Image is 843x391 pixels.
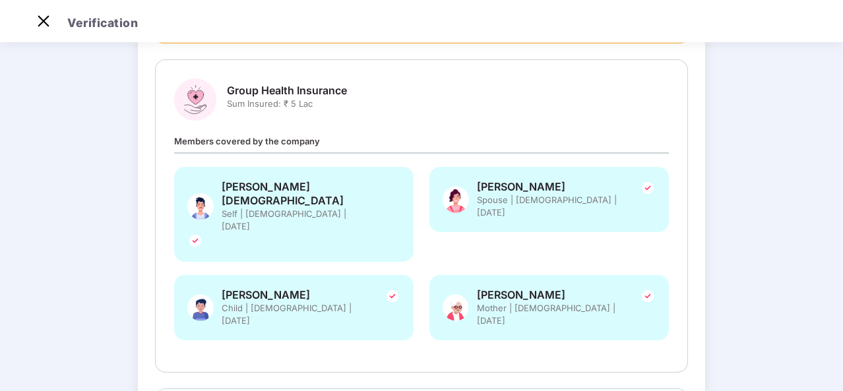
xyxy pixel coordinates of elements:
img: svg+xml;base64,PHN2ZyBpZD0iR3JvdXBfSGVhbHRoX0luc3VyYW5jZSIgZGF0YS1uYW1lPSJHcm91cCBIZWFsdGggSW5zdX... [174,78,216,121]
img: svg+xml;base64,PHN2ZyBpZD0iVGljay0yNHgyNCIgeG1sbnM9Imh0dHA6Ly93d3cudzMub3JnLzIwMDAvc3ZnIiB3aWR0aD... [187,233,203,249]
span: Child | [DEMOGRAPHIC_DATA] | [DATE] [222,302,367,327]
span: [PERSON_NAME] [477,288,622,302]
span: Self | [DEMOGRAPHIC_DATA] | [DATE] [222,208,367,233]
span: Sum Insured: ₹ 5 Lac [227,98,347,110]
span: Members covered by the company [174,136,320,146]
span: Group Health Insurance [227,84,347,98]
img: svg+xml;base64,PHN2ZyB4bWxucz0iaHR0cDovL3d3dy53My5vcmcvMjAwMC9zdmciIHhtbG5zOnhsaW5rPSJodHRwOi8vd3... [443,180,469,219]
img: svg+xml;base64,PHN2ZyBpZD0iVGljay0yNHgyNCIgeG1sbnM9Imh0dHA6Ly93d3cudzMub3JnLzIwMDAvc3ZnIiB3aWR0aD... [640,288,656,304]
img: svg+xml;base64,PHN2ZyBpZD0iVGljay0yNHgyNCIgeG1sbnM9Imh0dHA6Ly93d3cudzMub3JnLzIwMDAvc3ZnIiB3aWR0aD... [640,180,656,196]
img: svg+xml;base64,PHN2ZyBpZD0iU3BvdXNlX0ZlbWFsZSIgeG1sbnM9Imh0dHA6Ly93d3cudzMub3JnLzIwMDAvc3ZnIiB4bW... [187,288,214,327]
img: svg+xml;base64,PHN2ZyBpZD0iU3BvdXNlX01hbGUiIHhtbG5zPSJodHRwOi8vd3d3LnczLm9yZy8yMDAwL3N2ZyIgeG1sbn... [187,180,214,233]
span: [PERSON_NAME] [477,180,622,194]
img: svg+xml;base64,PHN2ZyB4bWxucz0iaHR0cDovL3d3dy53My5vcmcvMjAwMC9zdmciIHhtbG5zOnhsaW5rPSJodHRwOi8vd3... [443,288,469,327]
span: [PERSON_NAME][DEMOGRAPHIC_DATA] [222,180,385,208]
span: Mother | [DEMOGRAPHIC_DATA] | [DATE] [477,302,622,327]
span: [PERSON_NAME] [222,288,367,302]
span: Spouse | [DEMOGRAPHIC_DATA] | [DATE] [477,194,622,219]
img: svg+xml;base64,PHN2ZyBpZD0iVGljay0yNHgyNCIgeG1sbnM9Imh0dHA6Ly93d3cudzMub3JnLzIwMDAvc3ZnIiB3aWR0aD... [385,288,400,304]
